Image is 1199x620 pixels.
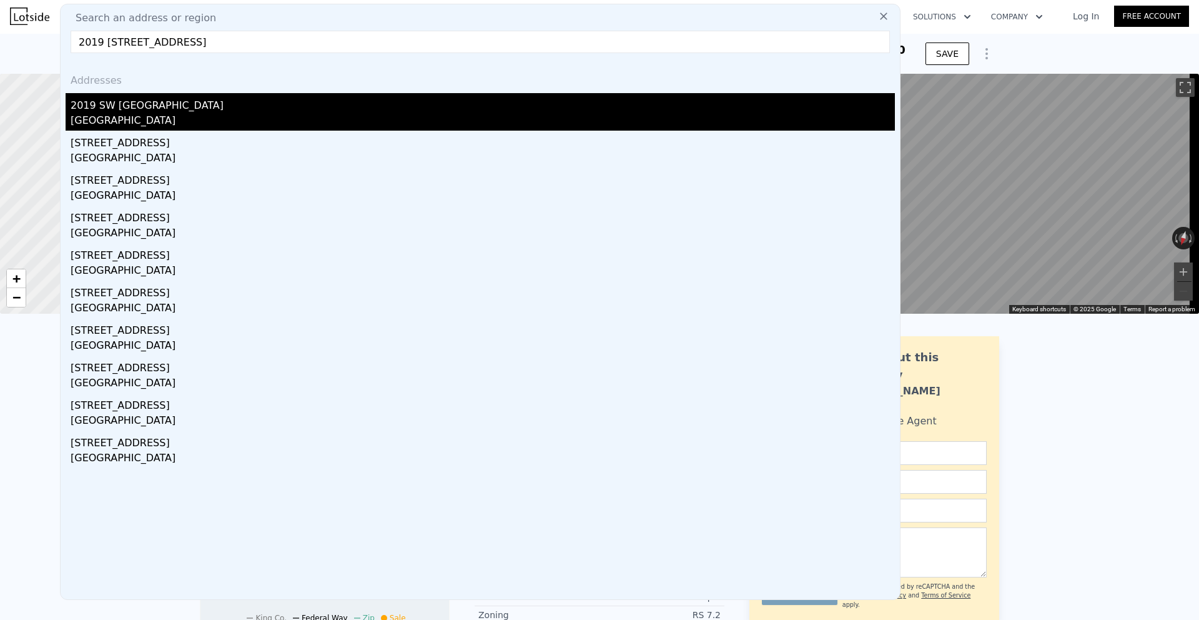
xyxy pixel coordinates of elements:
tspan: 2022 [407,591,426,600]
div: [GEOGRAPHIC_DATA] [71,376,895,393]
div: [GEOGRAPHIC_DATA] [71,151,895,168]
div: [STREET_ADDRESS] [71,281,895,301]
div: Addresses [66,63,895,93]
a: Zoom out [7,288,26,307]
div: [STREET_ADDRESS] [71,356,895,376]
span: Search an address or region [66,11,216,26]
a: Report a problem [1148,306,1195,312]
span: + [12,271,21,286]
div: [STREET_ADDRESS] [71,393,895,413]
a: Terms of Service [921,592,970,599]
div: 2019 SW [GEOGRAPHIC_DATA] [71,93,895,113]
tspan: 2008 [292,591,312,600]
button: Zoom in [1174,262,1193,281]
div: [GEOGRAPHIC_DATA] [71,451,895,468]
button: Reset the view [1176,226,1192,251]
div: [GEOGRAPHIC_DATA] [71,113,895,131]
input: Enter an address, city, region, neighborhood or zip code [71,31,890,53]
span: − [12,289,21,305]
button: Rotate counterclockwise [1172,227,1179,249]
button: Rotate clockwise [1188,227,1195,249]
div: [STREET_ADDRESS] [71,243,895,263]
div: [GEOGRAPHIC_DATA] [71,338,895,356]
a: Free Account [1114,6,1189,27]
div: [GEOGRAPHIC_DATA] [71,263,895,281]
a: Zoom in [7,269,26,288]
tspan: 2005 [269,591,289,600]
div: [STREET_ADDRESS] [71,318,895,338]
tspan: 2019 [383,591,403,600]
div: [STREET_ADDRESS] [71,431,895,451]
img: Lotside [10,7,49,25]
button: Keyboard shortcuts [1012,305,1066,314]
button: Show Options [974,41,999,66]
div: [STREET_ADDRESS] [71,206,895,226]
tspan: 2002 [246,591,265,600]
div: This site is protected by reCAPTCHA and the Google and apply. [842,582,987,609]
tspan: 2017 [361,591,380,600]
div: [GEOGRAPHIC_DATA] [71,226,895,243]
span: © 2025 Google [1073,306,1116,312]
button: Toggle fullscreen view [1176,78,1195,97]
tspan: 2000 [224,591,243,600]
div: [GEOGRAPHIC_DATA] [71,301,895,318]
div: [STREET_ADDRESS] [71,168,895,188]
a: Log In [1058,10,1114,22]
div: [PERSON_NAME] Bahadur [847,384,987,414]
button: Solutions [903,6,981,28]
div: [GEOGRAPHIC_DATA] [71,413,895,431]
button: Zoom out [1174,282,1193,301]
div: [STREET_ADDRESS] [71,131,895,151]
tspan: 2014 [338,591,357,600]
button: Company [981,6,1053,28]
div: Ask about this property [847,349,987,384]
tspan: 2011 [315,591,334,600]
a: Terms [1123,306,1141,312]
div: [GEOGRAPHIC_DATA] [71,188,895,206]
button: SAVE [925,42,969,65]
